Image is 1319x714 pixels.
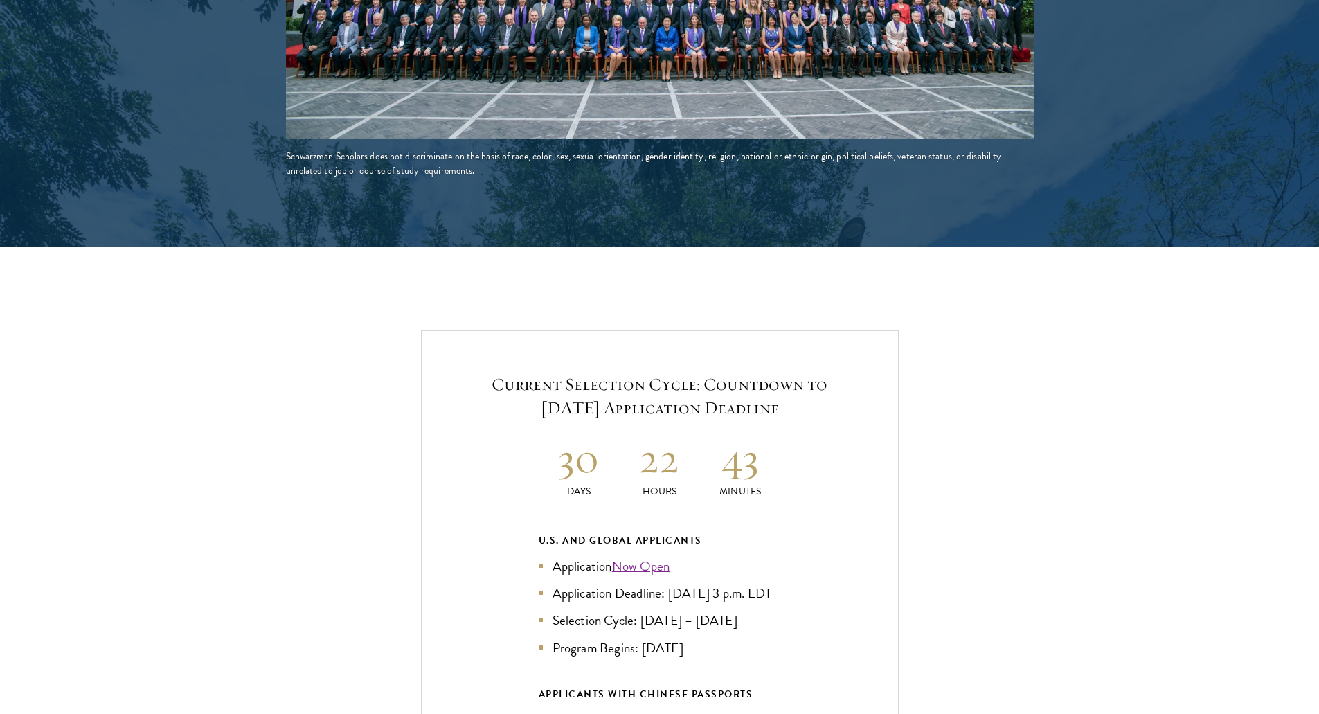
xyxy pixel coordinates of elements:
[700,484,781,499] p: Minutes
[619,432,700,484] h2: 22
[539,610,781,630] li: Selection Cycle: [DATE] – [DATE]
[463,373,856,420] h5: Current Selection Cycle: Countdown to [DATE] Application Deadline
[700,432,781,484] h2: 43
[619,484,700,499] p: Hours
[539,583,781,603] li: Application Deadline: [DATE] 3 p.m. EDT
[539,638,781,658] li: Program Begins: [DATE]
[539,532,781,549] div: U.S. and Global Applicants
[539,556,781,576] li: Application
[286,149,1034,178] div: Schwarzman Scholars does not discriminate on the basis of race, color, sex, sexual orientation, g...
[539,484,620,499] p: Days
[539,686,781,703] div: APPLICANTS WITH CHINESE PASSPORTS
[539,432,620,484] h2: 30
[612,556,670,576] a: Now Open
